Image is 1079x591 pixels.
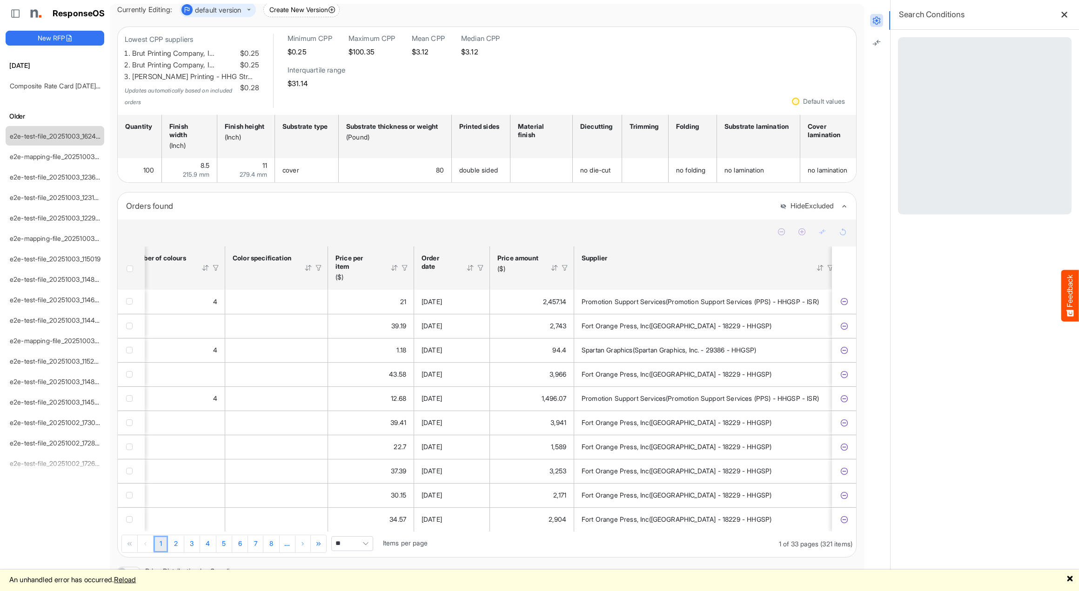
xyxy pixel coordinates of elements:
td: 94.4 is template cell Column Header httpsnorthellcomontologiesmapping-rulesorderhasprice [490,338,574,362]
td: 6ab83dd5-2bf7-4473-987e-ece10c7a272d is template cell Column Header [832,507,858,531]
div: Folding [676,122,706,131]
li: Brut Printing Company, I… [132,60,259,71]
span: 1,496.07 [542,394,566,402]
td: is template cell Column Header httpsnorthellcomontologiesmapping-rulesfeaturehascolourspecification [225,314,328,338]
a: e2e-test-file_20251003_115019 [10,255,101,263]
td: no folding is template cell Column Header httpsnorthellcomontologiesmapping-rulesmanufacturinghas... [669,158,717,182]
span: 22.7 [394,443,406,451]
h5: $0.25 [288,48,332,56]
div: (Pound) [346,133,441,141]
p: Lowest CPP suppliers [125,34,259,46]
td: no lamination is template cell Column Header httpsnorthellcomontologiesmapping-rulesmanufacturing... [800,158,871,182]
h6: Search Conditions [899,8,965,21]
td: Fort Orange Press, Inc(Fort Orange - 18229 - HHGSP) is template cell Column Header httpsnorthellc... [574,483,840,507]
button: Exclude [839,394,849,403]
div: Orders found [126,199,773,212]
label: Price Distribution by Supplier [145,568,236,575]
td: checkbox [118,386,145,411]
td: 34.57142857142857 is template cell Column Header price-per-item [328,507,414,531]
span: Fort Orange Press, Inc([GEOGRAPHIC_DATA] - 18229 - HHGSP) [582,467,771,475]
span: 2,904 [549,515,566,523]
div: Material finish [518,122,562,139]
td: checkbox [118,314,145,338]
div: Filter Icon [401,264,409,272]
td: 01/04/2024 is template cell Column Header httpsnorthellcomontologiesmapping-rulesorderhasorderdate [414,290,490,314]
td: Fort Orange Press, Inc(Fort Orange - 18229 - HHGSP) is template cell Column Header httpsnorthellc... [574,362,840,386]
a: e2e-test-file_20251003_123146 [10,193,102,201]
a: Page 1 of 33 Pages [154,536,168,552]
td: 4 is template cell Column Header httpsnorthellcomontologiesmapping-rulesfeaturehastotalcolours [107,338,225,362]
span: [DATE] [422,491,442,499]
div: (Inch) [225,133,264,141]
h6: Older [6,111,104,121]
button: Exclude [839,418,849,427]
div: Diecutting [580,122,611,131]
span: [DATE] [422,467,442,475]
span: [DATE] [422,322,442,330]
div: Currently Editing: [117,4,172,16]
div: Go to next page [295,535,311,552]
span: Fort Orange Press, Inc([GEOGRAPHIC_DATA] - 18229 - HHGSP) [582,322,771,330]
span: 43.58 [389,370,406,378]
span: no folding [676,166,706,174]
li: Brut Printing Company, I… [132,48,259,60]
span: 4 [213,394,217,402]
button: Exclude [839,515,849,524]
span: 1 of 33 pages [779,540,818,548]
div: Default values [803,98,845,105]
td: checkbox [118,290,145,314]
td: 4 is template cell Column Header httpsnorthellcomontologiesmapping-rulesfeaturehastotalcolours [107,290,225,314]
td: is template cell Column Header httpsnorthellcomontologiesmapping-rulesfeaturehastotalcolours [107,411,225,435]
div: Filter Icon [561,264,569,272]
td: no die-cut is template cell Column Header httpsnorthellcomontologiesmapping-rulesmanufacturinghas... [573,158,622,182]
td: 1589 is template cell Column Header httpsnorthellcomontologiesmapping-rulesorderhasprice [490,435,574,459]
td: Promotion Support Services(Promotion Support Services (PPS) - HHGSP - ISR) is template cell Colum... [574,290,840,314]
a: Reload [114,575,136,584]
a: Composite Rate Card [DATE] Historic Data Matches [10,82,163,90]
td: is template cell Column Header httpsnorthellcomontologiesmapping-rulesfeaturehascolourspecification [225,290,328,314]
a: e2e-test-file_20251003_114427 [10,316,102,324]
div: Filter Icon [212,264,220,272]
td: 26/11/2024 is template cell Column Header httpsnorthellcomontologiesmapping-rulesorderhasorderdate [414,411,490,435]
td: 1.1800000000000002 is template cell Column Header price-per-item [328,338,414,362]
a: e2e-test-file_20251003_114502 [10,398,103,406]
td: checkbox [118,483,145,507]
h5: $3.12 [461,48,500,56]
span: 2,457.14 [543,298,566,305]
a: e2e-mapping-file_20251003_105358 [10,337,118,345]
td: 39.18571428571428 is template cell Column Header price-per-item [328,314,414,338]
span: Items per page [383,539,428,547]
td: d8be4899-f790-477e-bb53-7b7dce11848f is template cell Column Header [832,314,858,338]
span: $0.25 [238,48,259,60]
td: Fort Orange Press, Inc(Fort Orange - 18229 - HHGSP) is template cell Column Header httpsnorthellc... [574,435,840,459]
a: e2e-test-file_20251003_122949 [10,214,104,222]
td: fffe0f1b-af9b-496a-be25-27ea67f21592 is template cell Column Header [832,338,858,362]
td: 80 is template cell Column Header httpsnorthellcomontologiesmapping-rulesmaterialhasmaterialthick... [339,158,452,182]
td: is template cell Column Header httpsnorthellcomontologiesmapping-rulesfeaturehastotalcolours [107,314,225,338]
span: 37.39 [391,467,406,475]
th: Header checkbox [118,246,145,290]
div: Total number of colours [114,254,189,262]
td: Fort Orange Press, Inc(Fort Orange - 18229 - HHGSP) is template cell Column Header httpsnorthellc... [574,314,840,338]
h6: Median CPP [461,34,500,43]
div: Finish width [169,122,207,139]
span: 11 [262,161,267,169]
span: $0.28 [238,82,259,94]
a: Page 5 of 33 Pages [216,536,232,552]
div: Substrate type [282,122,328,131]
td: is template cell Column Header httpsnorthellcomontologiesmapping-rulesfeaturehastotalcolours [107,435,225,459]
td: is template cell Column Header httpsnorthellcomontologiesmapping-rulesfeaturehastotalcolours [107,507,225,531]
td: 2171 is template cell Column Header httpsnorthellcomontologiesmapping-rulesorderhasprice [490,483,574,507]
button: Exclude [839,491,849,500]
button: Exclude [839,297,849,306]
span: 8.5 [201,161,209,169]
span: no lamination [724,166,764,174]
button: Exclude [839,345,849,355]
td: f0fc6344-5c58-49a6-872c-8ec6bfb638ad is template cell Column Header [832,411,858,435]
div: Supplier [582,254,804,262]
td: cover is template cell Column Header httpsnorthellcomontologiesmapping-rulesmaterialhassubstratem... [275,158,339,182]
td: no lamination is template cell Column Header httpsnorthellcomontologiesmapping-rulesmanufacturing... [717,158,800,182]
td: 37.39080459770115 is template cell Column Header price-per-item [328,459,414,483]
h6: Minimum CPP [288,34,332,43]
td: checkbox [118,411,145,435]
